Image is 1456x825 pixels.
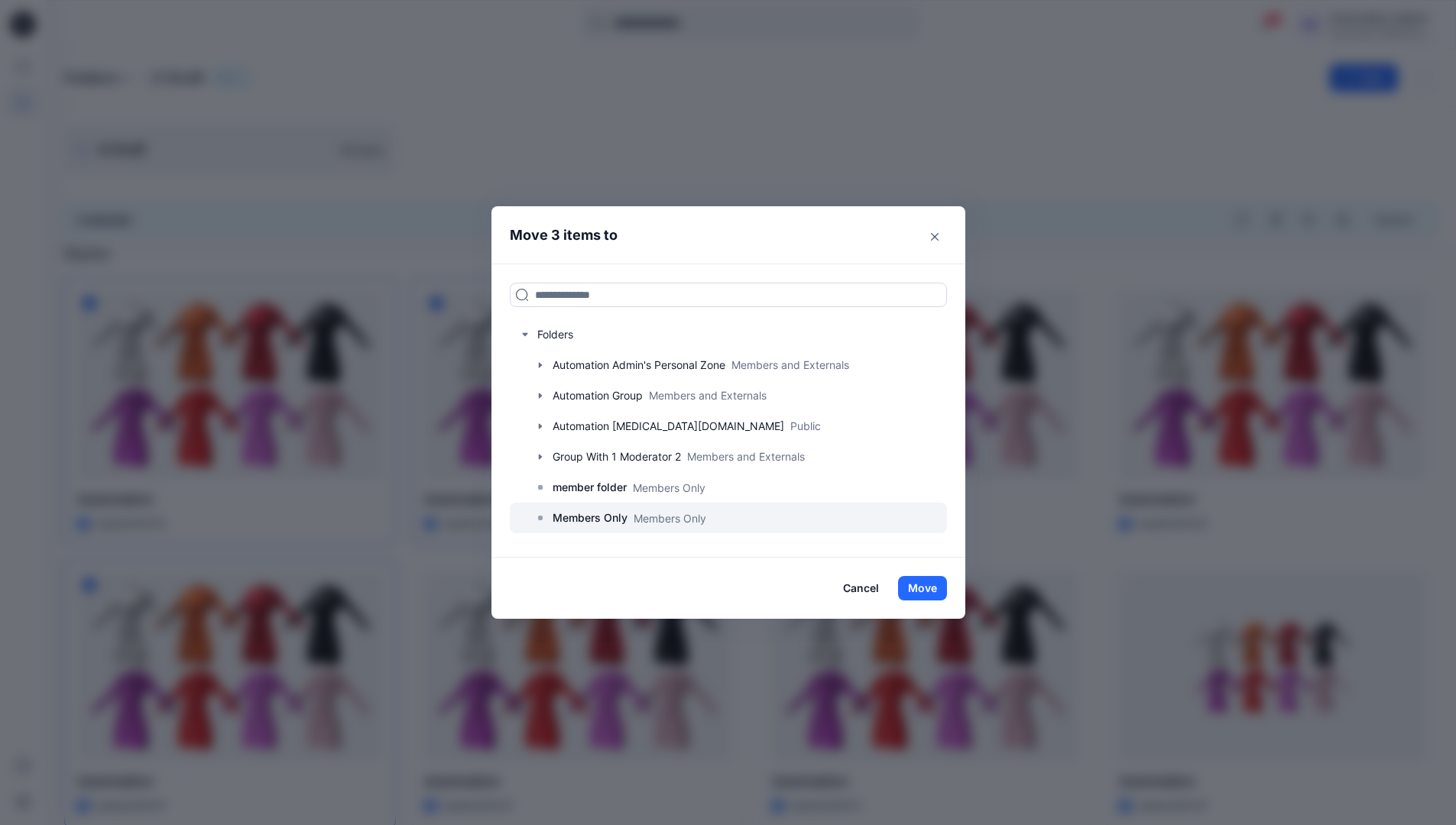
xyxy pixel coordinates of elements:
p: Members Only [553,509,627,527]
p: member folder [553,478,627,497]
p: Members Only [633,480,705,496]
button: Cancel [833,576,889,600]
button: Move [898,576,947,600]
p: Members Only [634,510,706,526]
button: Close [923,225,947,249]
header: Move 3 items to [491,206,942,264]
